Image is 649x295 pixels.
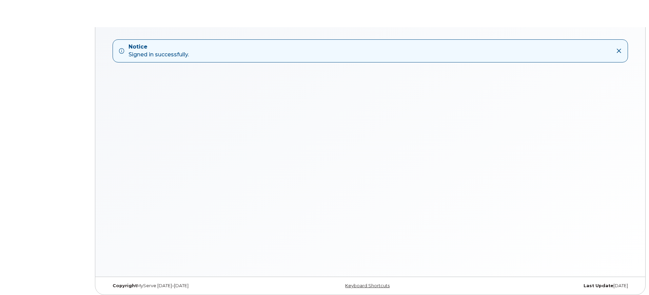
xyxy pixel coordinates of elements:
strong: Copyright [113,283,137,288]
div: Signed in successfully. [129,43,189,59]
strong: Notice [129,43,189,51]
a: Keyboard Shortcuts [345,283,390,288]
div: [DATE] [458,283,633,289]
div: MyServe [DATE]–[DATE] [107,283,283,289]
strong: Last Update [584,283,613,288]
